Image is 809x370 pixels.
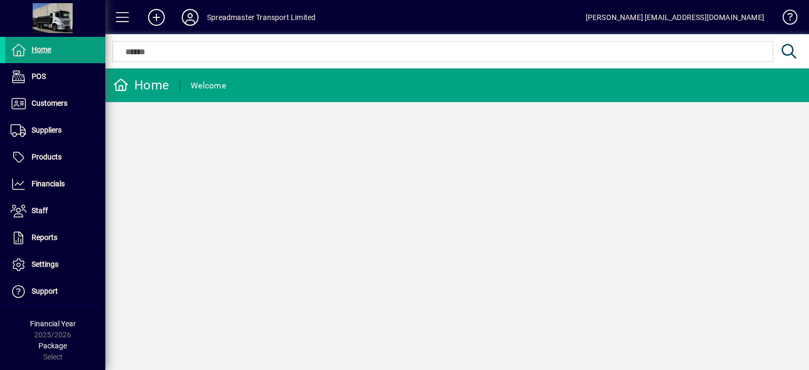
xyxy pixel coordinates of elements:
span: Home [32,45,51,54]
a: Settings [5,252,105,278]
a: Customers [5,91,105,117]
span: Financial Year [30,319,76,328]
span: Customers [32,99,67,107]
a: Products [5,144,105,171]
div: Welcome [191,77,226,94]
a: POS [5,64,105,90]
a: Support [5,278,105,305]
span: Financials [32,179,65,188]
a: Suppliers [5,117,105,144]
span: Settings [32,260,58,268]
div: [PERSON_NAME] [EMAIL_ADDRESS][DOMAIN_NAME] [586,9,764,26]
span: Products [32,153,62,161]
button: Profile [173,8,207,27]
span: Suppliers [32,126,62,134]
a: Financials [5,171,105,197]
div: Home [113,77,169,94]
span: Reports [32,233,57,242]
button: Add [140,8,173,27]
span: Support [32,287,58,295]
a: Knowledge Base [775,2,796,36]
span: POS [32,72,46,81]
div: Spreadmaster Transport Limited [207,9,315,26]
span: Staff [32,206,48,215]
a: Reports [5,225,105,251]
a: Staff [5,198,105,224]
span: Package [38,342,67,350]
